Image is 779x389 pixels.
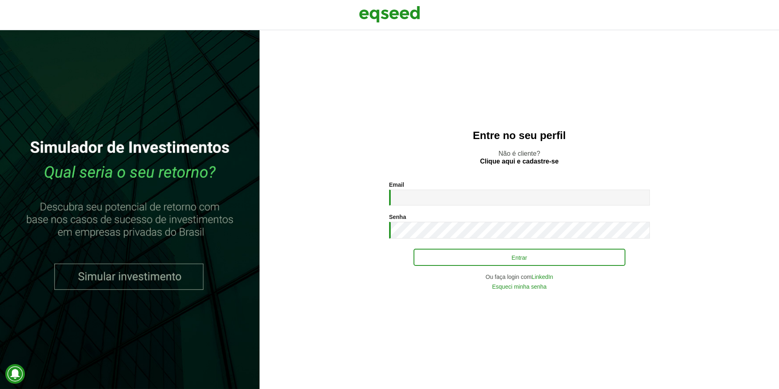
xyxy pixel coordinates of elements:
a: Clique aqui e cadastre-se [480,158,559,165]
img: EqSeed Logo [359,4,420,24]
p: Não é cliente? [276,150,763,165]
div: Ou faça login com [389,274,650,280]
button: Entrar [414,249,625,266]
h2: Entre no seu perfil [276,130,763,141]
label: Email [389,182,404,188]
a: LinkedIn [532,274,553,280]
a: Esqueci minha senha [492,284,547,290]
label: Senha [389,214,406,220]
